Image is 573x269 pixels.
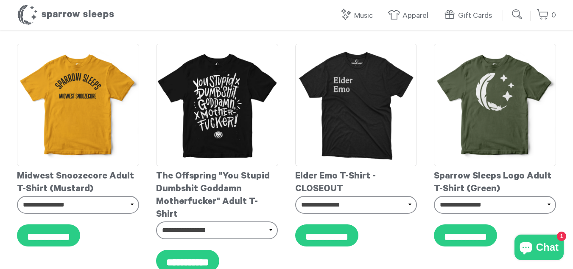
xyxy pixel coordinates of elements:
div: Elder Emo T-Shirt - CLOSEOUT [295,166,417,196]
img: ElderEmoAdultT-Shirt_grande.jpg [295,44,417,166]
img: SparrowSleeps-logotee-armygreen-mockup_grande.png [434,44,556,166]
a: 0 [537,6,556,25]
a: Music [339,7,377,25]
div: Midwest Snoozecore Adult T-Shirt (Mustard) [17,166,139,196]
div: The Offspring "You Stupid Dumbshit Goddamn Motherfucker" Adult T-Shirt [156,166,278,221]
img: SparrowSleeps-midwestsnoozecore-mustard-mockup_grande.png [17,44,139,166]
img: TheOffspring-YouStupid-AdultT-shirt_grande.jpg [156,44,278,166]
a: Gift Cards [443,7,496,25]
h1: Sparrow Sleeps [17,4,115,25]
inbox-online-store-chat: Shopify online store chat [512,235,566,262]
input: Submit [509,6,526,23]
div: Sparrow Sleeps Logo Adult T-Shirt (Green) [434,166,556,196]
a: Apparel [388,7,433,25]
